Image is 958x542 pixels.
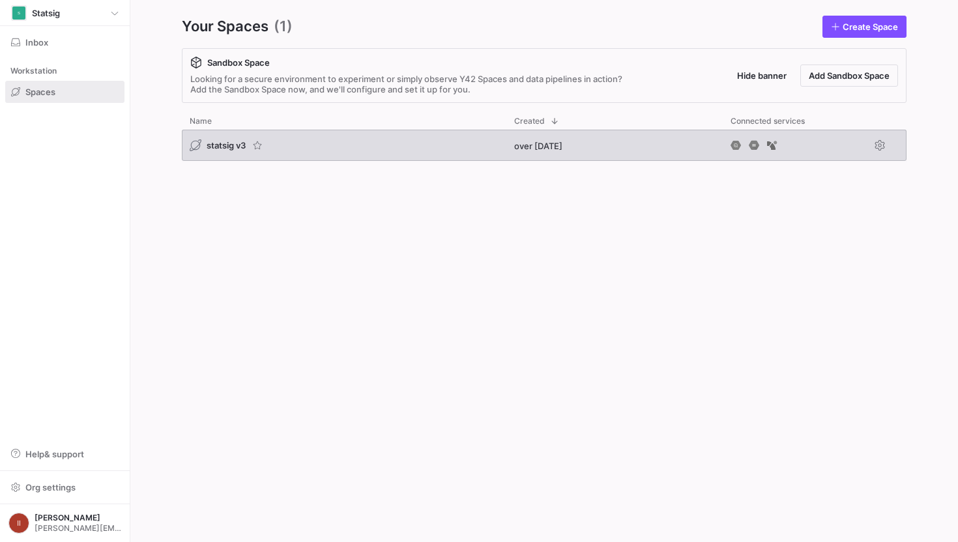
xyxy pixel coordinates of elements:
[190,74,622,94] div: Looking for a secure environment to experiment or simply observe Y42 Spaces and data pipelines in...
[5,61,124,81] div: Workstation
[5,443,124,465] button: Help& support
[514,141,562,151] span: over [DATE]
[182,130,907,166] div: Press SPACE to select this row.
[843,21,898,32] span: Create Space
[207,140,246,150] span: statsig v3
[5,476,124,498] button: Org settings
[35,513,121,522] span: [PERSON_NAME]
[12,7,25,20] div: S
[274,16,293,38] span: (1)
[731,117,805,126] span: Connected services
[800,64,898,87] button: Add Sandbox Space
[8,513,29,534] div: II
[25,449,84,459] span: Help & support
[32,8,60,18] span: Statsig
[25,482,76,492] span: Org settings
[25,37,48,48] span: Inbox
[5,483,124,494] a: Org settings
[35,524,121,533] span: [PERSON_NAME][EMAIL_ADDRESS][DOMAIN_NAME]
[207,57,270,68] span: Sandbox Space
[25,87,55,97] span: Spaces
[809,70,890,81] span: Add Sandbox Space
[514,117,545,126] span: Created
[5,31,124,53] button: Inbox
[5,81,124,103] a: Spaces
[190,117,212,126] span: Name
[737,70,787,81] span: Hide banner
[822,16,907,38] a: Create Space
[5,509,124,537] button: II[PERSON_NAME][PERSON_NAME][EMAIL_ADDRESS][DOMAIN_NAME]
[729,64,795,87] button: Hide banner
[182,16,269,38] span: Your Spaces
